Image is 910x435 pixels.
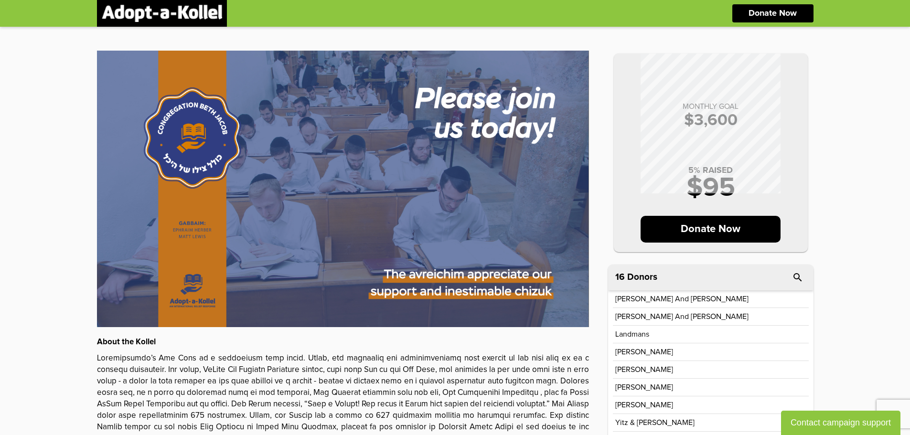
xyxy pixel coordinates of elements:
[615,330,649,338] p: Landmans
[641,216,781,243] p: Donate Now
[615,383,673,391] p: [PERSON_NAME]
[781,411,900,435] button: Contact campaign support
[749,9,797,18] p: Donate Now
[615,366,673,373] p: [PERSON_NAME]
[615,419,695,426] p: Yitz & [PERSON_NAME]
[102,5,222,22] img: logonobg.png
[627,273,657,282] p: Donors
[615,313,749,320] p: [PERSON_NAME] and [PERSON_NAME]
[97,51,589,327] img: 3NRdFJZAPv.IJYuEOXcbM.jpg
[623,112,798,128] p: $
[615,348,673,356] p: [PERSON_NAME]
[792,272,803,283] i: search
[623,103,798,110] p: MONTHLY GOAL
[97,338,156,346] strong: About the Kollel
[615,273,625,282] span: 16
[615,295,749,303] p: [PERSON_NAME] and [PERSON_NAME]
[615,401,673,409] p: [PERSON_NAME]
